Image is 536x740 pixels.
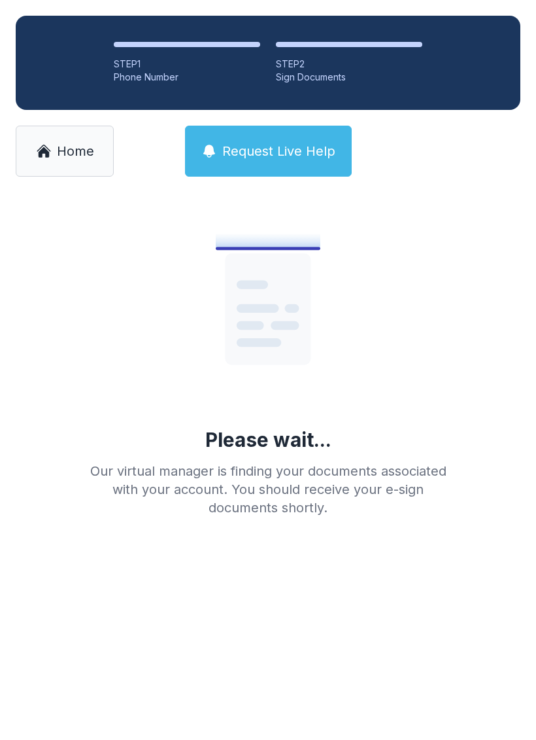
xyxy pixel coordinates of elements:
div: Sign Documents [276,71,422,84]
span: Home [57,142,94,160]
span: Request Live Help [222,142,335,160]
div: Please wait... [205,428,331,451]
div: Phone Number [114,71,260,84]
div: STEP 2 [276,58,422,71]
div: STEP 1 [114,58,260,71]
div: Our virtual manager is finding your documents associated with your account. You should receive yo... [80,462,456,517]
